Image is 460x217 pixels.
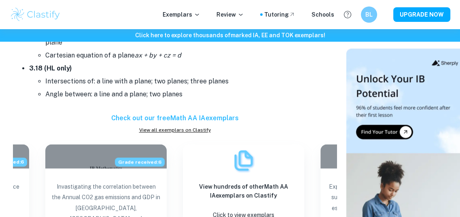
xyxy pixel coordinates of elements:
img: Exemplars [231,148,256,172]
p: Exploring the method of calculating the surface area of solid of revolution and estimating the la... [327,181,435,217]
button: Help and Feedback [341,8,354,21]
li: Intersections of: a line with a plane; two planes; three planes [45,75,337,88]
p: Exemplars [163,10,200,19]
button: BL [361,6,377,23]
button: UPGRADE NOW [393,7,450,22]
i: ax + by + cz = d [135,51,181,59]
strong: 3.18 (HL only) [29,64,72,72]
a: Schools [312,10,334,19]
a: View all exemplars on Clastify [13,126,337,134]
p: Review [216,10,244,19]
a: Tutoring [264,10,295,19]
img: Clastify logo [10,6,61,23]
span: Grade received: 6 [115,157,165,166]
h6: Check out our free Math AA IA exemplars [13,113,337,123]
h6: Click here to explore thousands of marked IA, EE and TOK exemplars ! [2,31,458,40]
li: Cartesian equation of a plane [45,49,337,62]
li: Angle between: a line and a plane; two planes [45,88,337,101]
h6: View hundreds of other Math AA IA exemplars on Clastify [189,182,298,200]
h6: BL [365,10,374,19]
p: Invastigating the correlation between the Annual CO2 gas emissions and GDP in [GEOGRAPHIC_DATA], ... [52,181,160,217]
